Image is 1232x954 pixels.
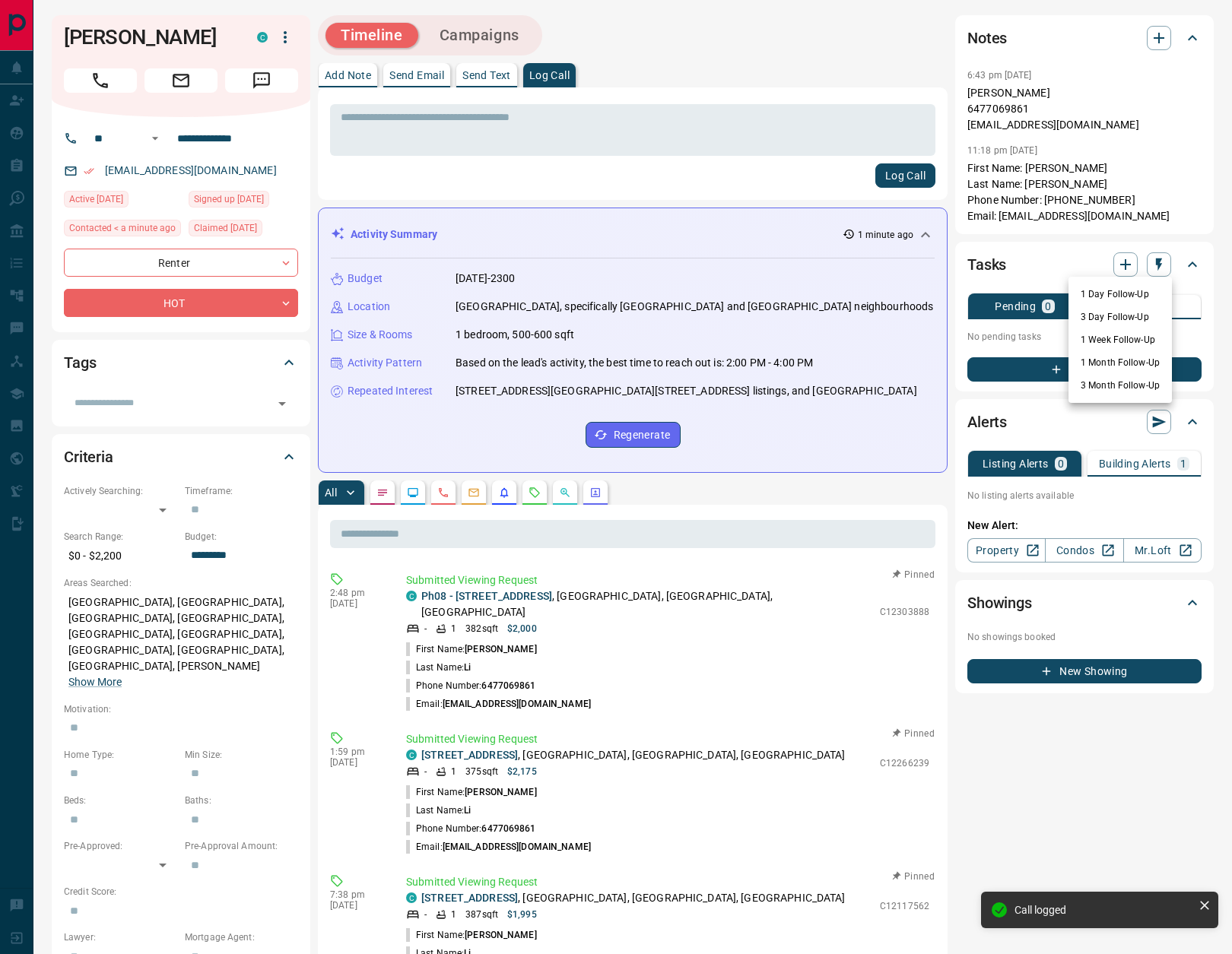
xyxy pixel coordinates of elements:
[1068,306,1172,328] li: 3 Day Follow-Up
[1014,904,1192,916] div: Call logged
[1068,351,1172,374] li: 1 Month Follow-Up
[1068,328,1172,351] li: 1 Week Follow-Up
[1068,374,1172,397] li: 3 Month Follow-Up
[1068,283,1172,306] li: 1 Day Follow-Up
